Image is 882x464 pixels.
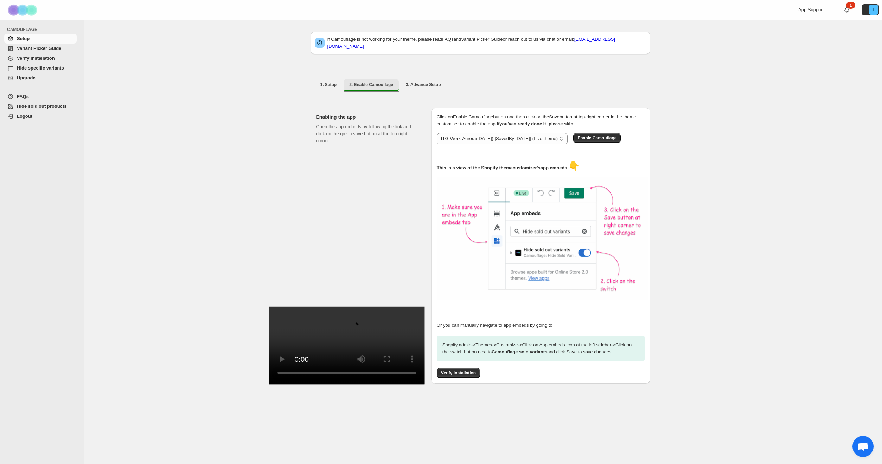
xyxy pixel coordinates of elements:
a: Logout [4,111,77,121]
a: Variant Picker Guide [4,44,77,53]
a: Hide sold out products [4,102,77,111]
span: Logout [17,113,32,119]
a: Verify Installation [437,370,480,375]
u: This is a view of the Shopify theme customizer's app embeds [437,165,567,170]
span: Upgrade [17,75,36,80]
span: Variant Picker Guide [17,46,61,51]
button: Verify Installation [437,368,480,378]
span: 2. Enable Camouflage [349,82,393,87]
a: Verify Installation [4,53,77,63]
a: FAQs [442,37,454,42]
button: Avatar with initials I [862,4,879,15]
video: Enable Camouflage in theme app embeds [269,307,425,384]
div: Open chat [852,436,874,457]
strong: Camouflage sold variants [492,349,547,354]
span: Verify Installation [17,55,55,61]
div: Open the app embeds by following the link and click on the green save button at the top right corner [316,123,420,374]
span: 1. Setup [320,82,337,87]
h2: Enabling the app [316,113,420,120]
span: Setup [17,36,30,41]
button: Enable Camouflage [573,133,621,143]
p: Or you can manually navigate to app embeds by going to [437,322,645,329]
p: Click on Enable Camouflage button and then click on the Save button at top-right corner in the th... [437,113,645,128]
span: Hide sold out products [17,104,67,109]
span: App Support [798,7,824,12]
span: 3. Advance Setup [406,82,441,87]
span: Enable Camouflage [577,135,616,141]
a: Enable Camouflage [573,135,621,140]
p: If Camouflage is not working for your theme, please read and or reach out to us via chat or email: [327,36,646,50]
span: Avatar with initials I [869,5,878,15]
img: camouflage-enable [437,177,648,300]
a: FAQs [4,92,77,102]
a: Variant Picker Guide [461,37,503,42]
a: Hide specific variants [4,63,77,73]
span: CAMOUFLAGE [7,27,79,32]
span: Hide specific variants [17,65,64,71]
a: 1 [843,6,850,13]
b: If you've already done it, please skip [497,121,573,126]
span: Verify Installation [441,370,476,376]
p: Shopify admin -> Themes -> Customize -> Click on App embeds Icon at the left sidebar -> Click on ... [437,336,645,361]
div: 1 [846,2,855,9]
a: Upgrade [4,73,77,83]
span: 👇 [568,161,580,171]
text: I [873,8,874,12]
a: Setup [4,34,77,44]
img: Camouflage [6,0,41,20]
span: FAQs [17,94,29,99]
